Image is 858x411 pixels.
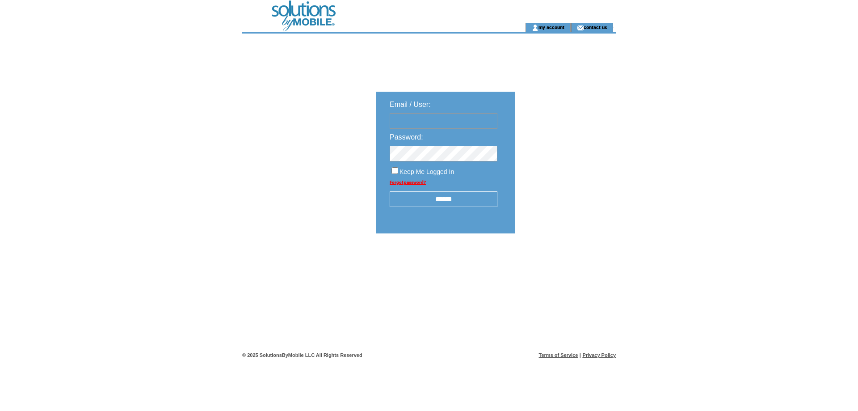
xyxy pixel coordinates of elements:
img: contact_us_icon.gif;jsessionid=B3E017A2B22AE9F3A20EEDD2CD297856 [577,24,584,31]
span: Email / User: [390,101,431,108]
span: Password: [390,133,423,141]
a: Privacy Policy [582,352,616,358]
span: © 2025 SolutionsByMobile LLC All Rights Reserved [242,352,362,358]
a: Forgot password? [390,180,426,185]
span: | [580,352,581,358]
span: Keep Me Logged In [400,168,454,175]
a: Terms of Service [539,352,578,358]
a: my account [538,24,564,30]
img: transparent.png;jsessionid=B3E017A2B22AE9F3A20EEDD2CD297856 [541,256,585,267]
a: contact us [584,24,607,30]
img: account_icon.gif;jsessionid=B3E017A2B22AE9F3A20EEDD2CD297856 [532,24,538,31]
